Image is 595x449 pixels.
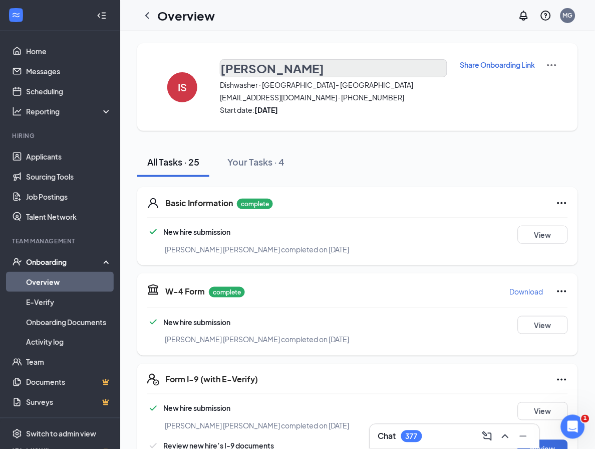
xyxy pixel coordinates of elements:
[163,404,230,413] span: New hire submission
[26,429,96,439] div: Switch to admin view
[147,316,159,328] svg: Checkmark
[141,10,153,22] svg: ChevronLeft
[546,59,558,71] img: More Actions
[26,81,112,101] a: Scheduling
[220,60,324,77] h3: [PERSON_NAME]
[26,41,112,61] a: Home
[237,199,273,209] p: complete
[178,84,187,91] h4: IS
[26,207,112,227] a: Talent Network
[220,105,447,115] span: Start date:
[220,80,447,90] span: Dishwasher · [GEOGRAPHIC_DATA] - [GEOGRAPHIC_DATA]
[227,156,284,168] div: Your Tasks · 4
[12,237,110,245] div: Team Management
[165,421,350,430] span: [PERSON_NAME] [PERSON_NAME] completed on [DATE]
[581,415,589,423] span: 1
[518,10,530,22] svg: Notifications
[517,430,529,442] svg: Minimize
[406,432,418,441] div: 377
[497,428,513,444] button: ChevronUp
[26,61,112,81] a: Messages
[220,59,447,77] button: [PERSON_NAME]
[26,257,103,267] div: Onboarding
[147,283,159,295] svg: TaxGovernmentIcon
[11,10,21,20] svg: WorkstreamLogo
[509,283,544,300] button: Download
[378,431,396,442] h3: Chat
[12,106,22,116] svg: Analysis
[26,187,112,207] a: Job Postings
[165,374,258,385] h5: Form I-9 (with E-Verify)
[147,197,159,209] svg: User
[254,105,278,114] strong: [DATE]
[165,286,205,297] h5: W-4 Form
[26,392,112,412] a: SurveysCrown
[479,428,495,444] button: ComposeMessage
[26,106,112,116] div: Reporting
[460,60,535,70] p: Share Onboarding Link
[510,286,543,296] p: Download
[26,146,112,167] a: Applicants
[147,226,159,238] svg: Checkmark
[515,428,531,444] button: Minimize
[97,11,107,21] svg: Collapse
[26,167,112,187] a: Sourcing Tools
[518,402,568,420] button: View
[518,226,568,244] button: View
[165,245,350,254] span: [PERSON_NAME] [PERSON_NAME] completed on [DATE]
[26,292,112,312] a: E-Verify
[165,198,233,209] h5: Basic Information
[220,92,447,102] span: [EMAIL_ADDRESS][DOMAIN_NAME] · [PHONE_NUMBER]
[540,10,552,22] svg: QuestionInfo
[26,332,112,352] a: Activity log
[163,318,230,327] span: New hire submission
[165,335,350,344] span: [PERSON_NAME] [PERSON_NAME] completed on [DATE]
[157,59,207,115] button: IS
[147,156,199,168] div: All Tasks · 25
[556,197,568,209] svg: Ellipses
[12,257,22,267] svg: UserCheck
[460,59,536,70] button: Share Onboarding Link
[147,374,159,386] svg: FormI9EVerifyIcon
[147,402,159,414] svg: Checkmark
[12,429,22,439] svg: Settings
[518,316,568,334] button: View
[556,374,568,386] svg: Ellipses
[163,227,230,236] span: New hire submission
[561,415,585,439] iframe: Intercom live chat
[26,312,112,332] a: Onboarding Documents
[481,430,493,442] svg: ComposeMessage
[157,7,215,24] h1: Overview
[209,287,245,297] p: complete
[556,285,568,297] svg: Ellipses
[499,430,511,442] svg: ChevronUp
[26,352,112,372] a: Team
[26,272,112,292] a: Overview
[12,131,110,140] div: Hiring
[26,372,112,392] a: DocumentsCrown
[563,11,573,20] div: MG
